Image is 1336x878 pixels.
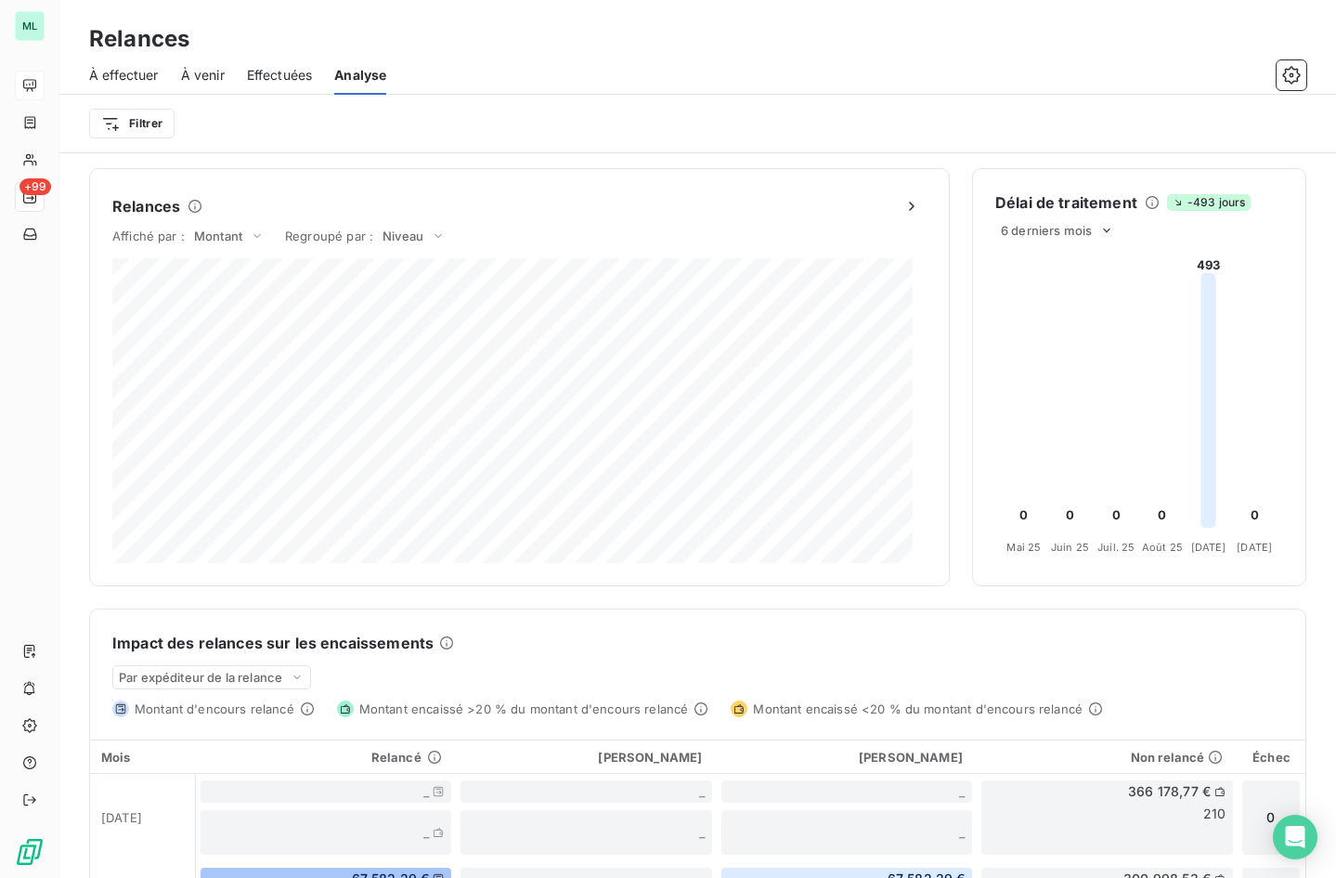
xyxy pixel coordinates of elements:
span: 366 178,77 € [1128,782,1211,801]
div: ML [15,11,45,41]
tspan: Mai 25 [1006,541,1041,554]
h6: Délai de traitement [995,191,1137,214]
span: À venir [181,66,225,85]
span: Regroupé par : [285,229,373,243]
span: _ [959,824,965,840]
span: _ [423,783,429,799]
div: Mois [101,750,185,765]
span: Montant [194,229,242,243]
div: Relancé [207,750,442,765]
tspan: Juin 25 [1051,541,1089,554]
h6: Relances [112,195,180,217]
span: 6 derniers mois [1001,223,1092,238]
span: À effectuer [89,66,159,85]
div: Échec [1249,750,1294,765]
span: Niveau [383,229,423,243]
span: Effectuées [247,66,313,85]
span: _ [699,824,705,840]
h6: Impact des relances sur les encaissements [112,632,434,654]
tspan: Août 25 [1142,541,1183,554]
span: -493 jours [1167,194,1252,211]
span: Montant encaissé >20 % du montant d'encours relancé [359,701,689,716]
span: [PERSON_NAME] [598,750,702,765]
img: Logo LeanPay [15,837,45,867]
span: +99 [19,178,51,195]
span: Montant encaissé <20 % du montant d'encours relancé [753,701,1083,716]
div: Open Intercom Messenger [1273,815,1317,859]
span: _ [699,783,705,799]
h3: Relances [89,22,189,56]
span: Affiché par : [112,229,185,243]
span: 210 [1203,805,1226,823]
span: [DATE] [101,810,142,825]
span: [PERSON_NAME] [859,750,963,765]
span: Analyse [334,66,386,85]
tspan: [DATE] [1237,541,1272,554]
span: Montant d'encours relancé [135,701,294,716]
span: _ [423,824,429,840]
span: _ [959,783,965,799]
span: Par expéditeur de la relance [119,670,282,685]
tspan: Juil. 25 [1097,541,1135,554]
button: Filtrer [89,109,175,138]
div: 0 [1241,780,1301,856]
tspan: [DATE] [1191,541,1226,554]
div: Non relancé [988,750,1223,765]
